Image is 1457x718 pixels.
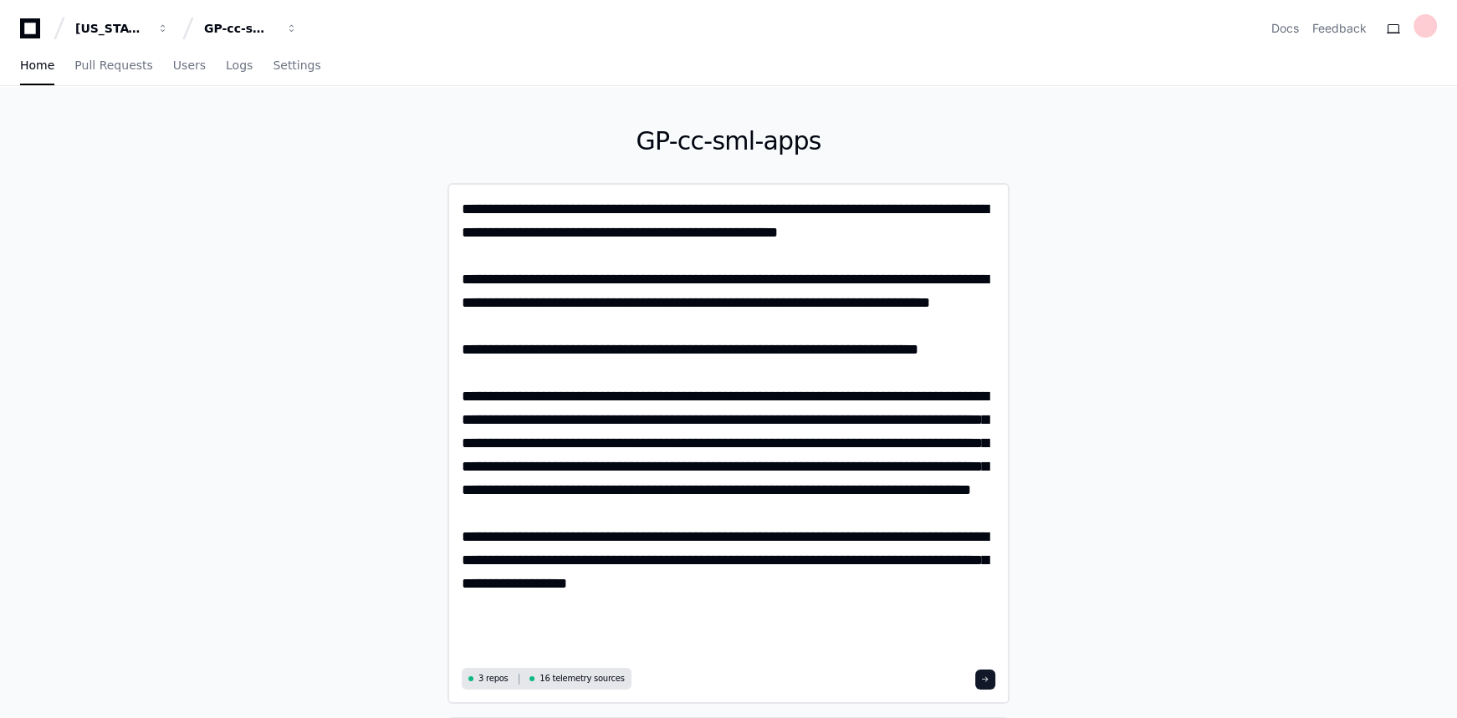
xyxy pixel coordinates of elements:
span: Users [173,60,206,70]
button: Feedback [1312,20,1367,37]
span: Logs [226,60,253,70]
span: Settings [273,60,320,70]
a: Pull Requests [74,47,152,85]
a: Logs [226,47,253,85]
h1: GP-cc-sml-apps [447,126,1010,156]
a: Settings [273,47,320,85]
button: [US_STATE] Pacific [69,13,176,43]
a: Docs [1271,20,1299,37]
a: Home [20,47,54,85]
span: 3 repos [478,672,509,685]
div: GP-cc-sml-apps [204,20,276,37]
a: Users [173,47,206,85]
span: Home [20,60,54,70]
span: 16 telemetry sources [539,672,624,685]
span: Pull Requests [74,60,152,70]
button: GP-cc-sml-apps [197,13,304,43]
div: [US_STATE] Pacific [75,20,147,37]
